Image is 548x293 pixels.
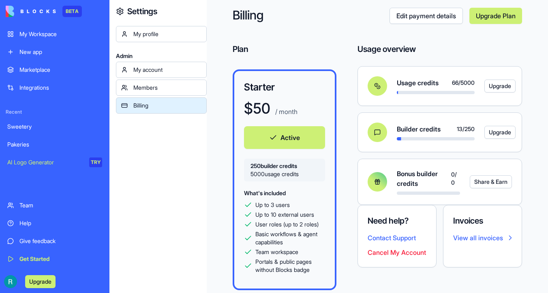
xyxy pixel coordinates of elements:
span: Usage credits [397,78,439,88]
span: Basic workflows & agent capabilities [255,230,325,246]
a: Give feedback [2,233,107,249]
span: Portals & public pages without Blocks badge [255,258,325,274]
div: Get Started [19,255,102,263]
a: Upgrade [25,277,56,285]
a: Starter$50 / monthActive250builder credits5000usage creditsWhat's includedUp to 3 usersUp to 10 e... [233,69,336,290]
h4: Plan [233,43,336,55]
a: Upgrade [484,126,502,139]
h3: Starter [244,81,325,94]
a: Get Started [2,251,107,267]
div: New app [19,48,102,56]
div: My profile [133,30,201,38]
h4: Invoices [453,215,512,226]
h4: Need help? [368,215,426,226]
span: Bonus builder credits [397,169,451,188]
span: 250 builder credits [250,162,319,170]
div: Team [19,201,102,209]
a: Integrations [2,80,107,96]
div: My account [133,66,201,74]
button: Upgrade [25,275,56,288]
div: Give feedback [19,237,102,245]
a: Team [2,197,107,213]
a: My account [116,62,207,78]
a: New app [2,44,107,60]
h4: Usage overview [357,43,416,55]
a: Help [2,215,107,231]
span: Up to 3 users [255,201,290,209]
span: Up to 10 external users [255,211,314,219]
a: Pakeries [2,136,107,153]
span: Builder credits [397,124,441,134]
div: Billing [133,101,201,110]
div: Help [19,219,102,227]
div: My Workspace [19,30,102,38]
button: Share & Earn [470,175,512,188]
span: Recent [2,109,107,115]
span: Admin [116,52,207,60]
a: Sweetery [2,118,107,135]
span: 0 / 0 [451,170,460,187]
span: Team workspace [255,248,298,256]
div: Sweetery [7,123,102,131]
button: Cancel My Account [368,248,426,257]
a: AI Logo GeneratorTRY [2,154,107,170]
a: Billing [116,97,207,114]
img: ACg8ocIQaqk-1tPQtzwxiZ7ZlP6dcFgbwUZ5nqaBNAw22a2oECoLioo=s96-c [4,275,17,288]
h4: Settings [127,6,157,17]
a: Marketplace [2,62,107,78]
div: Marketplace [19,66,102,74]
a: My Workspace [2,26,107,42]
span: 66 / 5000 [452,79,475,87]
a: BETA [6,6,82,17]
p: / month [274,107,298,116]
a: Upgrade [484,80,502,93]
div: BETA [62,6,82,17]
a: Edit payment details [390,8,463,24]
button: Upgrade [484,80,516,93]
button: Active [244,126,325,149]
a: View all invoices [453,233,512,243]
a: Members [116,80,207,96]
h2: Billing [233,8,390,24]
div: AI Logo Generator [7,158,83,166]
a: My profile [116,26,207,42]
div: TRY [89,157,102,167]
button: Contact Support [368,233,416,243]
span: What's included [244,190,286,196]
h1: $ 50 [244,100,270,116]
a: Upgrade Plan [469,8,522,24]
div: Members [133,84,201,92]
span: 13 / 250 [457,125,475,133]
div: Pakeries [7,140,102,149]
span: 5000 usage credits [250,170,319,178]
button: Upgrade [484,126,516,139]
img: logo [6,6,56,17]
div: Integrations [19,84,102,92]
span: User roles (up to 2 roles) [255,220,319,228]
